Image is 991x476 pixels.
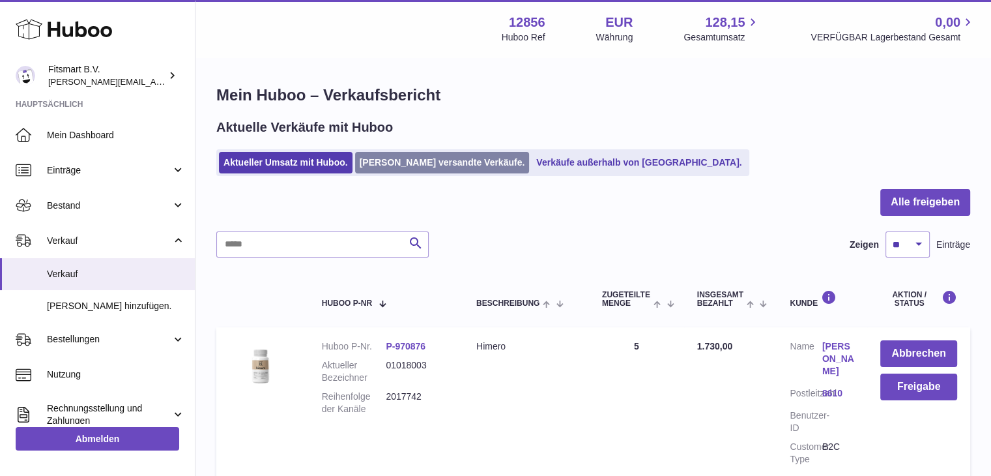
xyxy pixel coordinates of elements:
[47,235,171,247] span: Verkauf
[790,387,822,403] dt: Postleitzahl
[476,340,576,353] div: Himero
[47,333,171,346] span: Bestellungen
[880,189,970,216] button: Alle freigeben
[705,14,745,31] span: 128,15
[790,441,822,466] dt: Customer Type
[502,31,545,44] div: Huboo Ref
[476,299,539,308] span: Beschreibung
[47,268,185,280] span: Verkauf
[355,152,530,173] a: [PERSON_NAME] versandte Verkäufe.
[822,340,854,378] a: [PERSON_NAME]
[602,291,650,308] span: ZUGETEILTE Menge
[386,359,450,384] dd: 01018003
[322,340,386,353] dt: Huboo P-Nr.
[811,31,975,44] span: VERFÜGBAR Lagerbestand Gesamt
[811,14,975,44] a: 0,00 VERFÜGBAR Lagerbestand Gesamt
[229,340,294,388] img: 128561711358723.png
[16,66,35,85] img: jonathan@leaderoo.com
[47,368,185,381] span: Nutzung
[880,340,957,367] button: Abbrechen
[596,31,633,44] div: Währung
[936,239,970,251] span: Einträge
[790,409,822,434] dt: Benutzer-ID
[386,391,450,415] dd: 2017742
[790,290,854,308] div: Kunde
[605,14,633,31] strong: EUR
[216,85,970,106] h1: Mein Huboo – Verkaufsbericht
[47,200,171,212] span: Bestand
[48,76,261,87] span: [PERSON_NAME][EMAIL_ADDRESS][DOMAIN_NAME]
[219,152,352,173] a: Aktueller Umsatz mit Huboo.
[880,290,957,308] div: Aktion / Status
[697,341,733,351] span: 1.730,00
[822,441,854,466] dd: B2C
[47,300,185,312] span: [PERSON_NAME] hinzufügen.
[683,31,760,44] span: Gesamtumsatz
[47,129,185,141] span: Mein Dashboard
[47,402,171,427] span: Rechnungsstellung und Zahlungen
[47,164,171,177] span: Einträge
[48,63,165,88] div: Fitsmart B.V.
[880,374,957,400] button: Freigabe
[532,152,746,173] a: Verkäufe außerhalb von [GEOGRAPHIC_DATA].
[697,291,743,308] span: Insgesamt bezahlt
[322,391,386,415] dt: Reihenfolge der Kanäle
[322,299,372,308] span: Huboo P-Nr
[386,341,425,351] a: P-970876
[216,119,393,136] h2: Aktuelle Verkäufe mit Huboo
[790,340,822,381] dt: Name
[683,14,760,44] a: 128,15 Gesamtumsatz
[509,14,545,31] strong: 12856
[935,14,960,31] span: 0,00
[16,427,179,451] a: Abmelden
[322,359,386,384] dt: Aktueller Bezeichner
[850,239,879,251] label: Zeigen
[822,387,854,400] a: 8610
